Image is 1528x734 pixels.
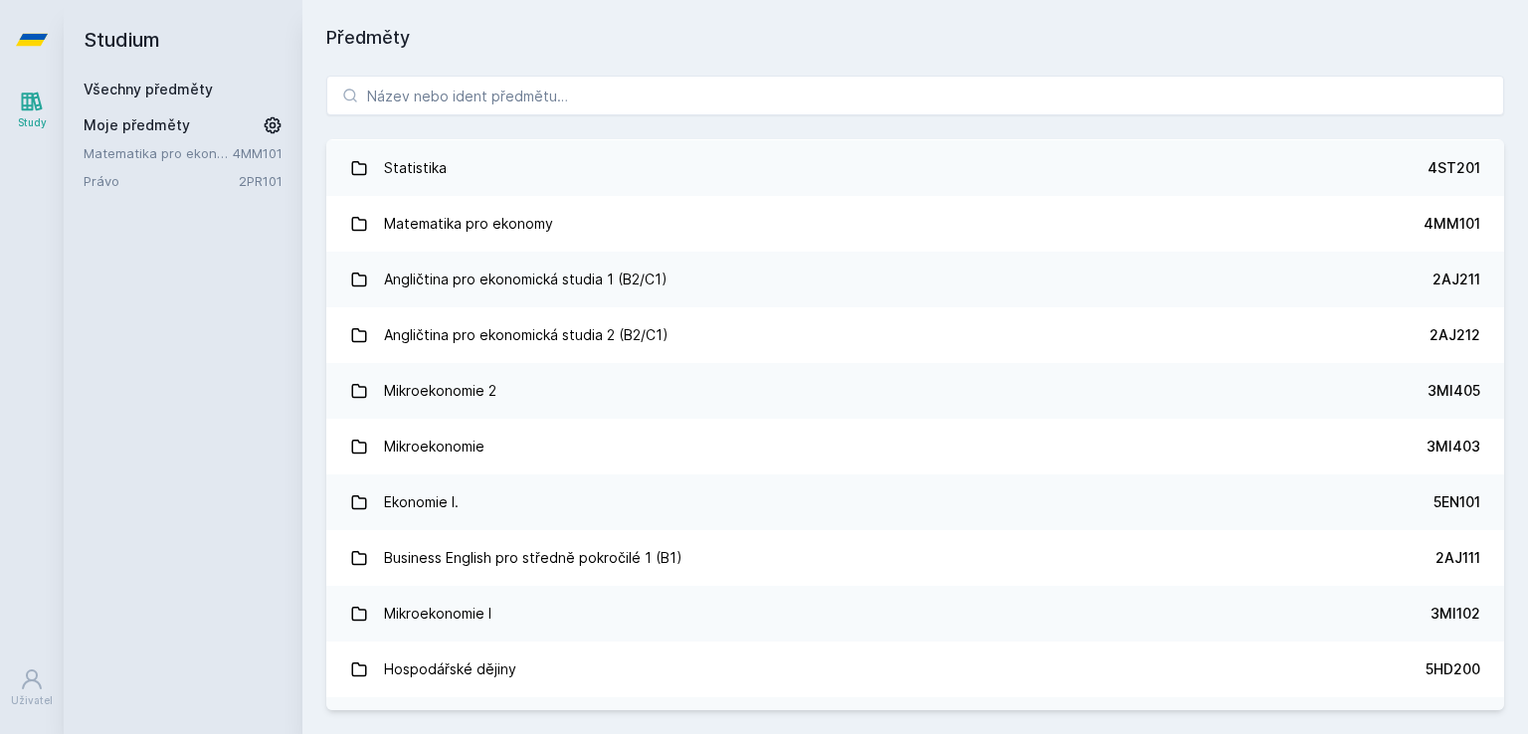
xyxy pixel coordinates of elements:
a: Všechny předměty [84,81,213,97]
div: Study [18,115,47,130]
a: Hospodářské dějiny 5HD200 [326,642,1504,697]
div: 2AJ212 [1430,325,1480,345]
span: Moje předměty [84,115,190,135]
div: Business English pro středně pokročilé 1 (B1) [384,538,682,578]
a: Uživatel [4,657,60,718]
a: 4MM101 [233,145,283,161]
a: Angličtina pro ekonomická studia 1 (B2/C1) 2AJ211 [326,252,1504,307]
div: 3MI403 [1427,437,1480,457]
div: 4ST201 [1428,158,1480,178]
a: Mikroekonomie I 3MI102 [326,586,1504,642]
div: Uživatel [11,693,53,708]
a: Business English pro středně pokročilé 1 (B1) 2AJ111 [326,530,1504,586]
div: 3MI102 [1431,604,1480,624]
a: Angličtina pro ekonomická studia 2 (B2/C1) 2AJ212 [326,307,1504,363]
div: Mikroekonomie I [384,594,491,634]
div: Mikroekonomie 2 [384,371,496,411]
div: Mikroekonomie [384,427,484,466]
div: Angličtina pro ekonomická studia 1 (B2/C1) [384,260,668,299]
div: 3MI405 [1428,381,1480,401]
a: Právo [84,171,239,191]
div: Hospodářské dějiny [384,649,516,689]
a: Matematika pro ekonomy 4MM101 [326,196,1504,252]
input: Název nebo ident předmětu… [326,76,1504,115]
div: 2AJ211 [1432,270,1480,289]
a: Mikroekonomie 3MI403 [326,419,1504,474]
a: Study [4,80,60,140]
a: Statistika 4ST201 [326,140,1504,196]
div: 4MM101 [1424,214,1480,234]
a: Mikroekonomie 2 3MI405 [326,363,1504,419]
a: Ekonomie I. 5EN101 [326,474,1504,530]
div: Statistika [384,148,447,188]
div: Angličtina pro ekonomická studia 2 (B2/C1) [384,315,668,355]
div: 2AJ111 [1435,548,1480,568]
a: Matematika pro ekonomy [84,143,233,163]
div: Ekonomie I. [384,482,459,522]
a: 2PR101 [239,173,283,189]
h1: Předměty [326,24,1504,52]
div: Matematika pro ekonomy [384,204,553,244]
div: 5EN101 [1433,492,1480,512]
div: 5HD200 [1426,659,1480,679]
